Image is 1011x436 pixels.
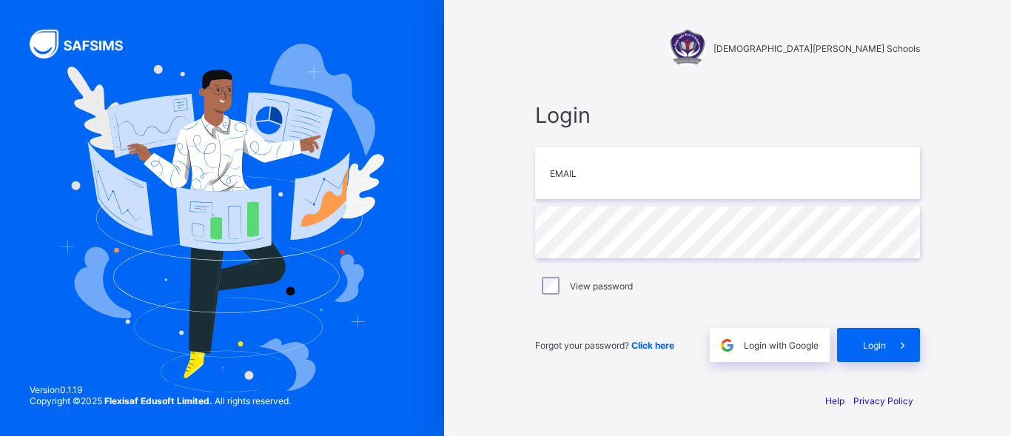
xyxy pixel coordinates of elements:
span: Login with Google [744,340,819,351]
span: [DEMOGRAPHIC_DATA][PERSON_NAME] Schools [713,43,920,54]
a: Help [825,395,844,406]
span: Forgot your password? [535,340,674,351]
span: Login [535,102,920,128]
img: SAFSIMS Logo [30,30,141,58]
img: google.396cfc9801f0270233282035f929180a.svg [719,337,736,354]
img: Hero Image [60,44,384,392]
span: Copyright © 2025 All rights reserved. [30,395,291,406]
span: Login [863,340,886,351]
span: Version 0.1.19 [30,384,291,395]
a: Click here [631,340,674,351]
a: Privacy Policy [853,395,913,406]
label: View password [570,281,633,292]
strong: Flexisaf Edusoft Limited. [104,395,212,406]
